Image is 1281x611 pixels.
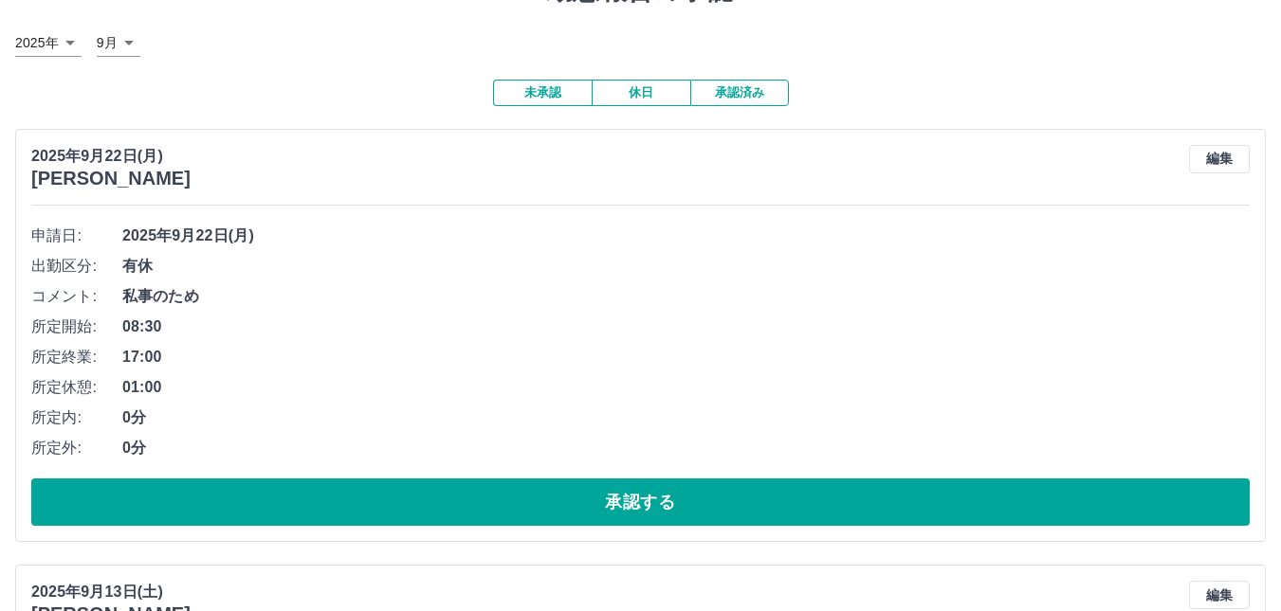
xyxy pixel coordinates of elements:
[1189,581,1250,609] button: 編集
[1189,145,1250,173] button: 編集
[122,285,1250,308] span: 私事のため
[31,145,191,168] p: 2025年9月22日(月)
[122,255,1250,278] span: 有休
[31,346,122,368] span: 所定終業:
[493,80,592,106] button: 未承認
[31,255,122,278] span: 出勤区分:
[122,346,1250,368] span: 17:00
[31,168,191,189] h3: [PERSON_NAME]
[592,80,690,106] button: 休日
[31,225,122,247] span: 申請日:
[122,437,1250,459] span: 0分
[31,406,122,429] span: 所定内:
[122,376,1250,399] span: 01:00
[31,437,122,459] span: 所定外:
[31,581,191,603] p: 2025年9月13日(土)
[122,315,1250,338] span: 08:30
[122,225,1250,247] span: 2025年9月22日(月)
[15,29,82,57] div: 2025年
[31,478,1250,526] button: 承認する
[690,80,789,106] button: 承認済み
[31,376,122,399] span: 所定休憩:
[31,285,122,308] span: コメント:
[31,315,122,338] span: 所定開始:
[122,406,1250,429] span: 0分
[97,29,140,57] div: 9月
